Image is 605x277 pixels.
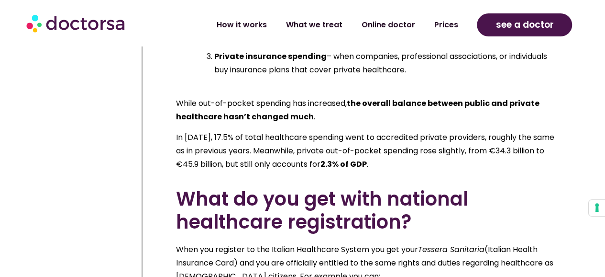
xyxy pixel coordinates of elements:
[352,14,424,36] a: Online doctor
[320,159,367,170] b: 2.3% of GDP
[176,98,539,122] b: the overall balance between public and private healthcare hasn’t changed much
[214,51,327,62] b: Private insurance spending
[207,14,276,36] a: How it works
[424,14,467,36] a: Prices
[276,14,352,36] a: What we treat
[589,200,605,216] button: Your consent preferences for tracking technologies
[176,97,559,124] p: While out-of-pocket spending has increased, .
[214,50,559,77] li: – when companies, professional associations, or individuals buy insurance plans that cover privat...
[176,187,559,233] h2: What do you get with national healthcare registration?
[477,13,572,36] a: see a doctor
[176,131,559,171] p: In [DATE], 17.5% of total healthcare spending went to accredited private providers, roughly the s...
[163,14,468,36] nav: Menu
[418,244,484,255] em: Tessera Sanitaria
[495,17,553,33] span: see a doctor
